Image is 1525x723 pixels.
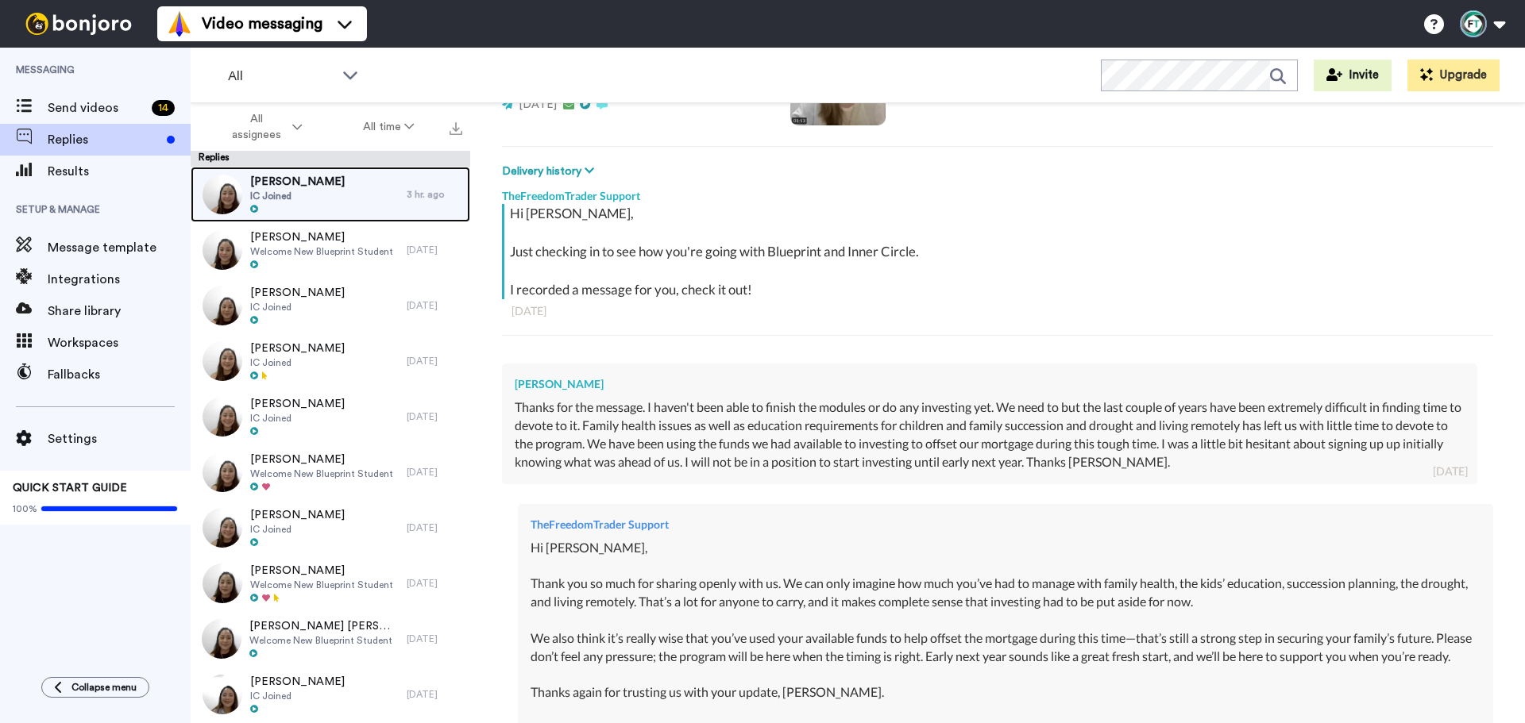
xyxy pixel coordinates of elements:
[250,674,345,690] span: [PERSON_NAME]
[48,130,160,149] span: Replies
[519,99,557,110] span: [DATE]
[250,190,345,202] span: IC Joined
[502,163,599,180] button: Delivery history
[48,429,191,448] span: Settings
[407,299,462,312] div: [DATE]
[250,579,393,591] span: Welcome New Blueprint Student
[502,180,1493,204] div: TheFreedomTrader Support
[250,396,345,412] span: [PERSON_NAME]
[48,302,191,321] span: Share library
[167,11,192,37] img: vm-color.svg
[407,188,462,201] div: 3 hr. ago
[13,483,127,494] span: QUICK START GUIDE
[250,229,393,245] span: [PERSON_NAME]
[510,204,1489,299] div: Hi [PERSON_NAME], Just checking in to see how you're going with Blueprint and Inner Circle. I rec...
[48,98,145,117] span: Send videos
[191,333,470,389] a: [PERSON_NAME]IC Joined[DATE]
[194,105,333,149] button: All assignees
[191,151,470,167] div: Replies
[203,675,242,714] img: c7c9075b-0c68-4ed1-b4ef-1f43bb80bfe4-thumb.jpg
[203,452,242,492] img: 70c89f95-3606-4aa6-95f4-c372546476f7-thumb.jpg
[225,111,289,143] span: All assignees
[191,556,470,611] a: [PERSON_NAME]Welcome New Blueprint Student[DATE]
[250,340,345,356] span: [PERSON_NAME]
[191,500,470,556] a: [PERSON_NAME]IC Joined[DATE]
[191,611,470,667] a: [PERSON_NAME] [PERSON_NAME]Welcome New Blueprint Student[DATE]
[407,577,462,590] div: [DATE]
[1314,60,1392,91] button: Invite
[407,355,462,367] div: [DATE]
[515,398,1465,471] div: Thanks for the message. I haven't been able to finish the modules or do any investing yet. We nee...
[48,162,191,181] span: Results
[249,618,399,634] span: [PERSON_NAME] [PERSON_NAME]
[250,412,345,425] span: IC Joined
[407,633,462,645] div: [DATE]
[450,122,462,135] img: export.svg
[250,301,345,313] span: IC Joined
[203,397,242,436] img: 7bbe2272-4eb6-45af-9b09-e8aef15ba317-thumb.jpg
[48,333,191,352] span: Workspaces
[1433,463,1468,479] div: [DATE]
[48,270,191,289] span: Integrations
[202,619,241,659] img: 4f2180c1-f9a3-4fc1-a87d-374abcc0678f-thumb.jpg
[250,356,345,369] span: IC Joined
[13,502,37,515] span: 100%
[152,100,175,116] div: 14
[41,677,149,698] button: Collapse menu
[19,13,138,35] img: bj-logo-header-white.svg
[202,13,322,35] span: Video messaging
[250,523,345,536] span: IC Joined
[333,113,446,141] button: All time
[203,230,242,270] img: 5222c18f-c11d-406e-bb35-b27be5967eb3-thumb.jpg
[250,285,345,301] span: [PERSON_NAME]
[407,410,462,423] div: [DATE]
[531,517,1481,533] div: TheFreedomTrader Support
[228,67,334,86] span: All
[445,115,467,139] button: Export all results that match these filters now.
[407,244,462,256] div: [DATE]
[203,508,242,548] img: f3860f1b-1e5f-4786-ba7e-e00bd0cba296-thumb.jpg
[250,690,345,702] span: IC Joined
[407,688,462,701] div: [DATE]
[250,452,393,467] span: [PERSON_NAME]
[250,507,345,523] span: [PERSON_NAME]
[191,222,470,278] a: [PERSON_NAME]Welcome New Blueprint Student[DATE]
[407,521,462,534] div: [DATE]
[203,341,242,381] img: 6748d7b8-f0a0-4b27-b275-e9e9448a573b-thumb.jpg
[1407,60,1500,91] button: Upgrade
[250,563,393,579] span: [PERSON_NAME]
[407,466,462,479] div: [DATE]
[250,174,345,190] span: [PERSON_NAME]
[48,238,191,257] span: Message template
[71,681,137,694] span: Collapse menu
[191,667,470,722] a: [PERSON_NAME]IC Joined[DATE]
[249,634,399,647] span: Welcome New Blueprint Student
[191,389,470,444] a: [PERSON_NAME]IC Joined[DATE]
[203,175,242,214] img: 160ae524-c6d5-4cf6-9a17-a748041f6eed-thumb.jpg
[191,167,470,222] a: [PERSON_NAME]IC Joined3 hr. ago
[203,563,242,603] img: 45ee70c7-d7c1-48d8-91f0-343723d72b29-thumb.jpg
[191,278,470,333] a: [PERSON_NAME]IC Joined[DATE]
[250,245,393,258] span: Welcome New Blueprint Student
[48,365,191,384] span: Fallbacks
[191,444,470,500] a: [PERSON_NAME]Welcome New Blueprint Student[DATE]
[250,467,393,480] span: Welcome New Blueprint Student
[203,286,242,325] img: 5bf82f0f-54be-4735-86ad-8dc58576fe92-thumb.jpg
[515,376,1465,392] div: [PERSON_NAME]
[512,303,1484,319] div: [DATE]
